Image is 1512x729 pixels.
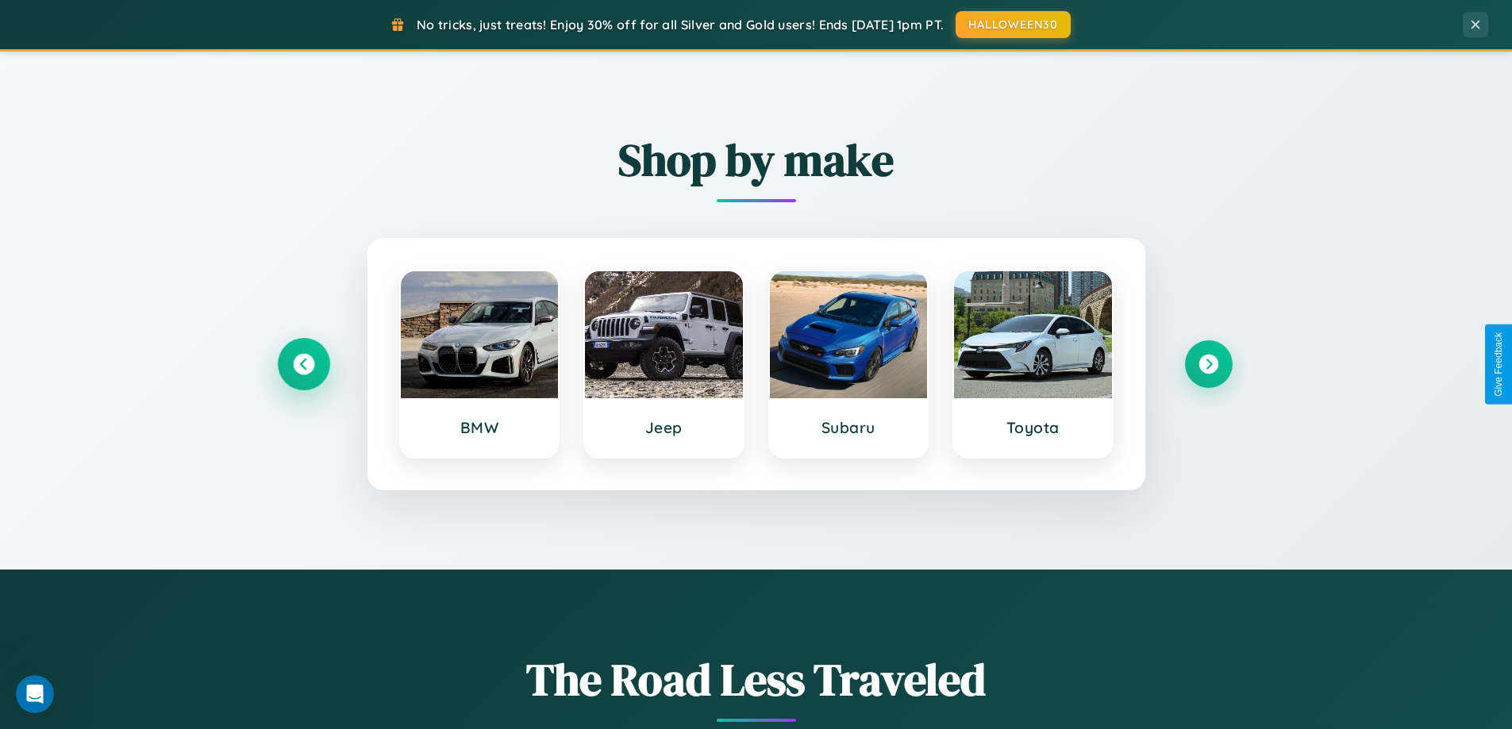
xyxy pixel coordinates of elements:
[970,418,1096,437] h3: Toyota
[601,418,727,437] h3: Jeep
[280,649,1233,710] h1: The Road Less Traveled
[417,418,543,437] h3: BMW
[1493,332,1504,397] div: Give Feedback
[280,129,1233,190] h2: Shop by make
[786,418,912,437] h3: Subaru
[417,17,944,33] span: No tricks, just treats! Enjoy 30% off for all Silver and Gold users! Ends [DATE] 1pm PT.
[956,11,1071,38] button: HALLOWEEN30
[16,675,54,713] iframe: Intercom live chat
